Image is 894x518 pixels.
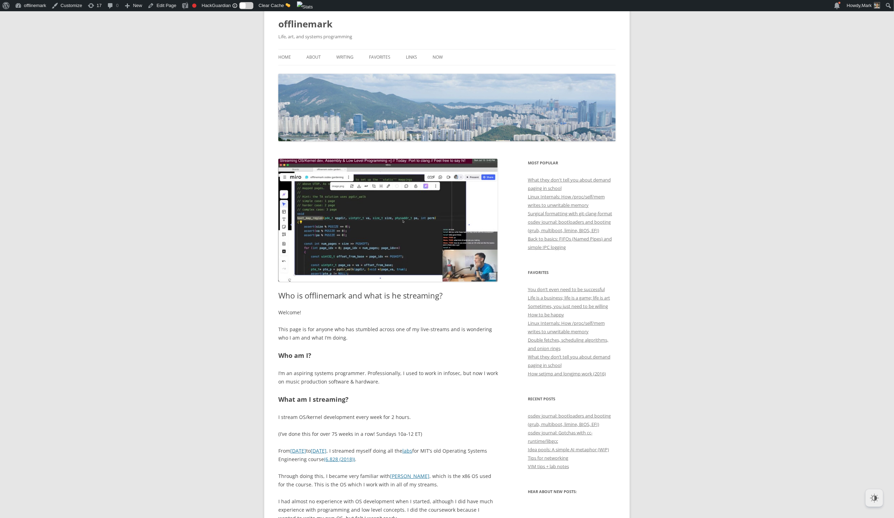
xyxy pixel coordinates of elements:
img: offlinemark [278,74,616,141]
p: Through doing this, I became very familiar with , which is the x86 OS used for the course. This i... [278,472,498,489]
p: I stream OS/kernel development every week for 2 hours. [278,413,498,421]
div: Focus keyphrase not set [192,4,196,8]
a: Now [433,50,443,65]
a: Life is a business; life is a game; life is art [528,295,610,301]
a: Idea pools: A simple AI metaphor (WIP) [528,446,609,453]
a: Sometimes, you just need to be willing [528,303,608,309]
a: VIM tips + lab notes [528,463,569,470]
a: Home [278,50,291,65]
a: What they don't tell you about demand paging in school [528,177,611,191]
p: This page is for anyone who has stumbled across one of my live-streams and is wondering who I am ... [278,325,498,342]
a: What they don’t tell you about demand paging in school [528,354,610,368]
img: 🧽 [286,3,290,7]
a: Tips for networking [528,455,568,461]
a: Links [406,50,417,65]
p: From to , I streamed myself doing all the for MIT’s old Operating Systems Engineering course . [278,447,498,464]
a: Writing [336,50,354,65]
h3: Hear about new posts: [528,487,616,496]
h2: Who am I? [278,350,498,361]
a: Linux Internals: How /proc/self/mem writes to unwritable memory [528,320,605,335]
a: Back to basics: FIFOs (Named Pipes) and simple IPC logging [528,236,612,250]
p: (I’ve done this for over 75 weeks in a row! Sundays 10a-12 ET) [278,430,498,438]
span: Clear Cache [259,3,284,8]
a: osdev journal: bootloaders and booting (grub, multiboot, limine, BIOS, EFI) [528,413,611,427]
a: (6.828 (2018)) [324,456,355,463]
a: Double fetches, scheduling algorithms, and onion rings [528,337,608,352]
p: Welcome! [278,308,498,317]
a: [PERSON_NAME] [390,473,429,479]
a: osdev journal: bootloaders and booting (grub, multiboot, limine, BIOS, EFI) [528,219,611,234]
h1: Who is offlinemark and what is he streaming? [278,291,498,300]
a: [DATE] [290,447,306,454]
a: labs [402,447,412,454]
a: [DATE] [311,447,326,454]
h3: Most Popular [528,159,616,167]
a: About [306,50,321,65]
a: Favorites [369,50,390,65]
h3: Favorites [528,268,616,277]
img: Views over 48 hours. Click for more Jetpack Stats. [297,1,313,13]
a: How to be happy [528,312,564,318]
a: Linux Internals: How /proc/self/mem writes to unwritable memory [528,194,605,208]
span: Mark [862,3,872,8]
h3: Recent Posts [528,395,616,403]
a: You don’t even need to be successful [528,286,605,293]
a: How setjmp and longjmp work (2016) [528,371,606,377]
a: osdev journal: Gotchas with cc-runtime/libgcc [528,430,592,444]
a: offlinemark [278,15,332,32]
h2: What am I streaming? [278,394,498,405]
p: I’m an aspiring systems programmer. Professionally, I used to work in infosec, but now I work on ... [278,369,498,386]
h2: Life, art, and systems programming [278,32,616,41]
a: Surgical formatting with git-clang-format [528,210,612,217]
